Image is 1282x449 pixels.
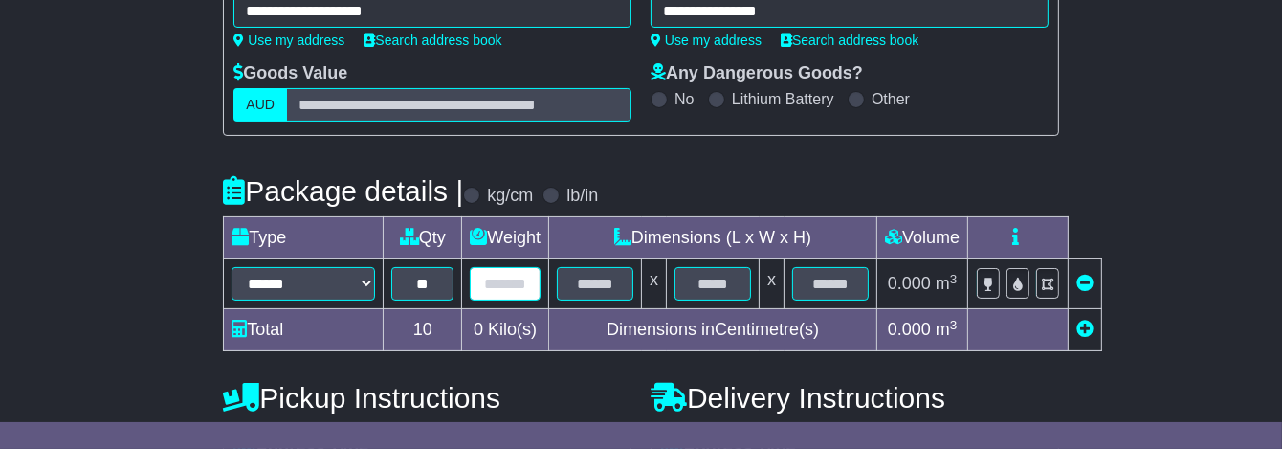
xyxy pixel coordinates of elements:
[888,274,931,293] span: 0.000
[950,272,958,286] sup: 3
[760,259,785,309] td: x
[487,186,533,207] label: kg/cm
[651,63,863,84] label: Any Dangerous Goods?
[651,382,1059,414] h4: Delivery Instructions
[233,88,287,122] label: AUD
[364,33,501,48] a: Search address book
[781,33,918,48] a: Search address book
[462,309,549,351] td: Kilo(s)
[384,217,462,259] td: Qty
[223,175,463,207] h4: Package details |
[936,320,958,339] span: m
[1076,274,1094,293] a: Remove this item
[549,217,877,259] td: Dimensions (L x W x H)
[651,33,762,48] a: Use my address
[233,33,344,48] a: Use my address
[224,309,384,351] td: Total
[674,90,694,108] label: No
[384,309,462,351] td: 10
[732,90,834,108] label: Lithium Battery
[950,318,958,332] sup: 3
[549,309,877,351] td: Dimensions in Centimetre(s)
[936,274,958,293] span: m
[233,63,347,84] label: Goods Value
[223,382,631,414] h4: Pickup Instructions
[888,320,931,339] span: 0.000
[1076,320,1094,339] a: Add new item
[642,259,667,309] td: x
[462,217,549,259] td: Weight
[877,217,968,259] td: Volume
[872,90,910,108] label: Other
[224,217,384,259] td: Type
[566,186,598,207] label: lb/in
[474,320,483,339] span: 0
